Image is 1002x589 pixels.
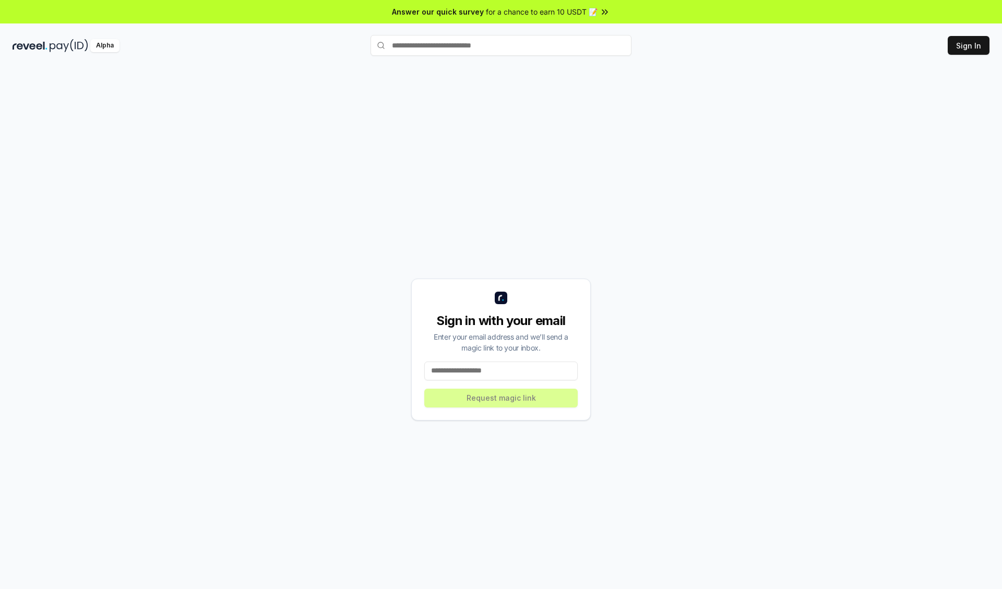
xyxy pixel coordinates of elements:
img: pay_id [50,39,88,52]
span: for a chance to earn 10 USDT 📝 [486,6,598,17]
div: Alpha [90,39,120,52]
img: reveel_dark [13,39,47,52]
button: Sign In [948,36,989,55]
img: logo_small [495,292,507,304]
div: Sign in with your email [424,312,578,329]
div: Enter your email address and we’ll send a magic link to your inbox. [424,331,578,353]
span: Answer our quick survey [392,6,484,17]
